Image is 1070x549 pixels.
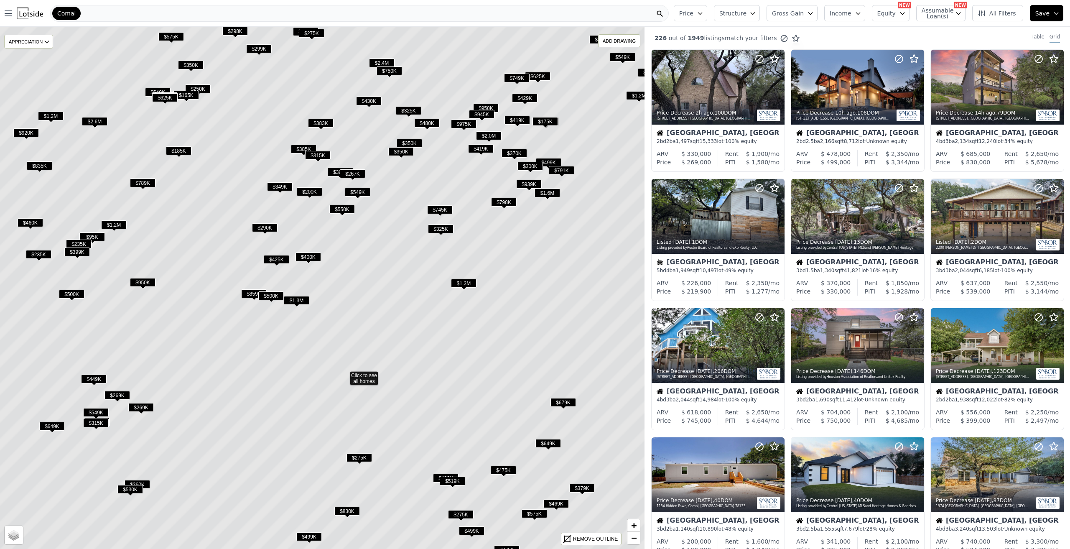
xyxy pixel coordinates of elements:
span: $ 830,000 [960,159,990,166]
time: 2025-08-31 16:51 [835,110,856,116]
div: Rent [865,150,878,158]
span: $975K [451,120,476,128]
div: $750K [377,66,402,79]
span: 10,497 [699,268,717,273]
time: 2025-08-30 11:59 [835,239,852,245]
span: $445K [592,35,617,43]
div: Rent [1004,279,1018,287]
div: $480K [414,119,440,131]
img: House [936,388,943,395]
div: $1.3M [284,296,309,308]
span: $350K [388,147,414,156]
span: $540K [145,88,171,97]
div: [GEOGRAPHIC_DATA], [GEOGRAPHIC_DATA] [657,259,780,267]
span: $ 330,000 [821,288,851,295]
div: Price Decrease , 146 DOM [796,368,920,375]
div: 2 bd 2.5 ba sqft lot · Unknown equity [796,138,919,145]
button: All Filters [972,5,1023,21]
div: $370K [293,27,318,39]
span: $385K [291,145,316,153]
div: $625K [152,93,178,105]
div: $791K [549,166,574,178]
div: /mo [878,150,919,158]
span: $1.2M [101,220,127,229]
span: $299K [246,44,272,53]
img: House [796,388,803,395]
div: Price [657,158,671,166]
div: [GEOGRAPHIC_DATA], [GEOGRAPHIC_DATA] [796,130,919,138]
time: 2025-08-28 14:53 [975,368,992,374]
span: $ 1,928 [886,288,908,295]
div: $315K [305,151,331,163]
span: $200K [297,187,322,196]
span: $945K [469,110,494,119]
span: $350K [397,139,422,148]
div: $550K [329,205,355,217]
div: $165K [173,91,199,103]
span: 2,166 [820,138,834,144]
span: $383K [308,119,334,128]
div: /mo [1018,150,1059,158]
div: $235K [66,240,92,252]
div: $350K [178,61,204,73]
span: $ 219,900 [681,288,711,295]
div: $540K [145,88,171,100]
div: ARV [936,150,948,158]
div: Listing provided by Austin Board of Realtors and eXp Realty, LLC [657,245,780,250]
div: [GEOGRAPHIC_DATA], [GEOGRAPHIC_DATA] [796,259,919,267]
span: 15,333 [699,138,717,144]
span: Gross Gain [772,9,804,18]
div: Price Decrease , 108 DOM [796,110,890,116]
span: 1,340 [820,268,834,273]
span: $370K [502,149,527,158]
div: $290K [252,223,278,235]
div: $449K [81,375,107,387]
span: $419K [504,116,530,125]
a: Price Decrease [DATE],206DOM[STREET_ADDRESS], [GEOGRAPHIC_DATA], [GEOGRAPHIC_DATA] 78133House[GEO... [651,308,784,430]
div: $335K [246,44,271,56]
div: $975K [451,120,476,132]
span: $550K [329,205,355,214]
span: $549K [610,53,635,61]
div: $95K [79,232,105,245]
div: $200K [297,187,322,199]
div: [GEOGRAPHIC_DATA], [GEOGRAPHIC_DATA] [936,259,1059,267]
div: $2.4M [369,59,395,71]
div: $419K [504,116,530,128]
div: $235K [26,250,51,262]
span: $791K [549,166,574,175]
button: Save [1030,5,1063,21]
span: $ 2,350 [886,151,908,157]
time: 2025-09-01 00:52 [695,110,713,116]
div: $1.3M [451,279,476,291]
div: Price Decrease , 206 DOM [657,368,750,375]
span: $ 478,000 [821,151,851,157]
span: 6,185 [978,268,993,273]
div: Price [796,287,810,296]
span: All Filters [978,9,1016,18]
span: $489K [638,68,663,77]
span: $425K [264,255,289,264]
span: $235K [66,240,92,248]
div: $383K [308,119,334,131]
div: $1.2M [101,220,127,232]
div: 3 bd 2 ba sqft lot · Unknown equity [796,396,919,403]
div: [GEOGRAPHIC_DATA], [GEOGRAPHIC_DATA] [657,388,780,396]
div: $370K [502,149,527,161]
div: /mo [875,287,919,296]
div: Price [796,158,810,166]
a: Price Decrease 10h ago,108DOM[STREET_ADDRESS], [GEOGRAPHIC_DATA], [GEOGRAPHIC_DATA] 78133House[GE... [791,49,924,172]
div: $859K [241,289,267,301]
time: 2025-08-31 12:50 [975,110,995,116]
div: $350K [388,147,414,159]
div: Price [657,287,671,296]
span: $235K [26,250,51,259]
span: $419K [468,144,494,153]
div: $749K [504,74,530,86]
span: $275K [299,29,324,38]
div: $425K [264,255,289,267]
div: $275K [299,29,324,41]
span: $1.2M [38,112,64,120]
span: $2.6M [82,117,107,126]
span: 2,044 [955,268,969,273]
